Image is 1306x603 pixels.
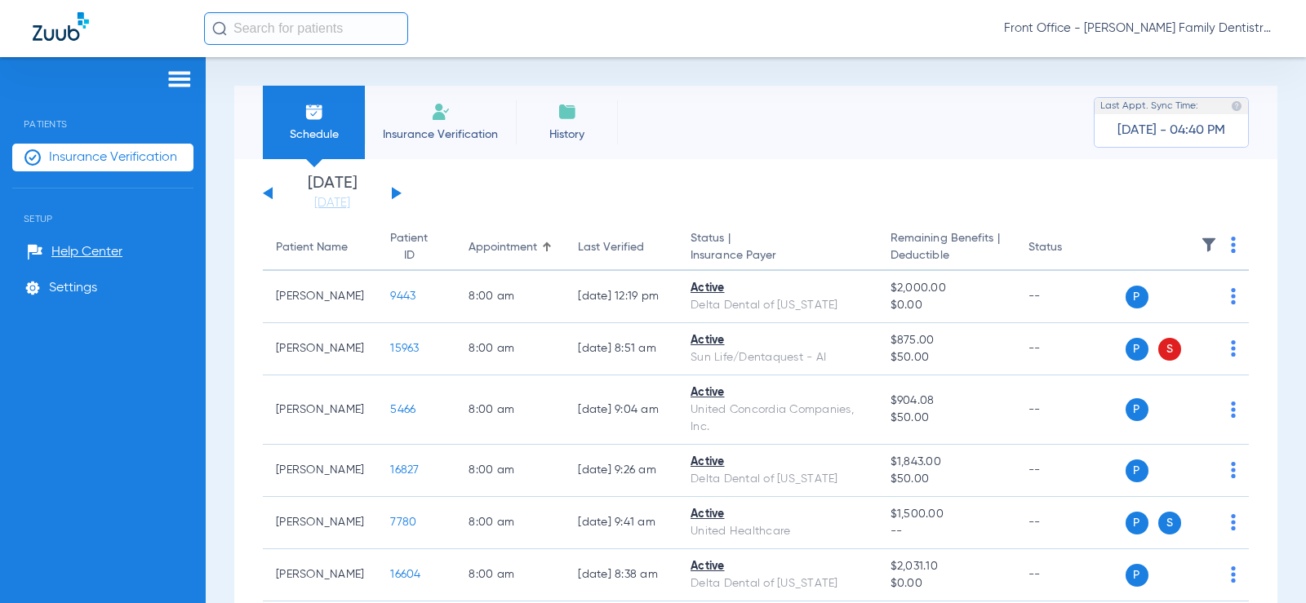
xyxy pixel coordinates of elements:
[1015,225,1126,271] th: Status
[1231,514,1236,530] img: group-dot-blue.svg
[891,523,1002,540] span: --
[565,375,677,445] td: [DATE] 9:04 AM
[891,247,1002,264] span: Deductible
[167,69,193,89] img: hamburger-icon
[390,517,416,528] span: 7780
[1100,98,1198,114] span: Last Appt. Sync Time:
[263,497,377,549] td: [PERSON_NAME]
[1158,512,1181,534] span: S
[578,239,644,256] div: Last Verified
[1004,20,1273,37] span: Front Office - [PERSON_NAME] Family Dentistry
[691,280,864,297] div: Active
[27,244,122,260] a: Help Center
[1224,525,1306,603] iframe: Chat Widget
[565,549,677,601] td: [DATE] 8:38 AM
[390,404,415,415] span: 5466
[877,225,1015,271] th: Remaining Benefits |
[691,575,864,592] div: Delta Dental of [US_STATE]
[1126,338,1148,361] span: P
[1231,237,1236,253] img: group-dot-blue.svg
[891,506,1002,523] span: $1,500.00
[455,445,565,497] td: 8:00 AM
[263,323,377,375] td: [PERSON_NAME]
[1015,323,1126,375] td: --
[891,575,1002,592] span: $0.00
[1231,340,1236,357] img: group-dot-blue.svg
[455,497,565,549] td: 8:00 AM
[891,392,1002,410] span: $904.08
[390,464,419,476] span: 16827
[1015,549,1126,601] td: --
[891,349,1002,366] span: $50.00
[565,271,677,323] td: [DATE] 12:19 PM
[12,94,193,130] span: Patients
[455,271,565,323] td: 8:00 AM
[1126,398,1148,421] span: P
[528,126,606,143] span: History
[891,332,1002,349] span: $875.00
[1231,288,1236,304] img: group-dot-blue.svg
[1015,497,1126,549] td: --
[49,149,177,166] span: Insurance Verification
[1231,100,1242,112] img: last sync help info
[1015,375,1126,445] td: --
[891,471,1002,488] span: $50.00
[390,230,442,264] div: Patient ID
[565,497,677,549] td: [DATE] 9:41 AM
[431,102,451,122] img: Manual Insurance Verification
[304,102,324,122] img: Schedule
[891,297,1002,314] span: $0.00
[891,280,1002,297] span: $2,000.00
[891,454,1002,471] span: $1,843.00
[263,271,377,323] td: [PERSON_NAME]
[691,297,864,314] div: Delta Dental of [US_STATE]
[1117,122,1225,139] span: [DATE] - 04:40 PM
[1015,271,1126,323] td: --
[691,471,864,488] div: Delta Dental of [US_STATE]
[469,239,537,256] div: Appointment
[891,558,1002,575] span: $2,031.10
[691,384,864,401] div: Active
[691,506,864,523] div: Active
[1201,237,1217,253] img: filter.svg
[276,239,364,256] div: Patient Name
[212,21,227,36] img: Search Icon
[1126,459,1148,482] span: P
[283,195,381,211] a: [DATE]
[390,343,419,354] span: 15963
[390,569,420,580] span: 16604
[275,126,353,143] span: Schedule
[578,239,664,256] div: Last Verified
[455,549,565,601] td: 8:00 AM
[469,239,552,256] div: Appointment
[283,175,381,211] li: [DATE]
[455,375,565,445] td: 8:00 AM
[1158,338,1181,361] span: S
[691,558,864,575] div: Active
[51,244,122,260] span: Help Center
[1126,512,1148,534] span: P
[1126,286,1148,308] span: P
[390,290,415,302] span: 9443
[377,126,504,143] span: Insurance Verification
[49,280,97,296] span: Settings
[677,225,877,271] th: Status |
[263,375,377,445] td: [PERSON_NAME]
[691,349,864,366] div: Sun Life/Dentaquest - AI
[691,332,864,349] div: Active
[1231,401,1236,418] img: group-dot-blue.svg
[276,239,348,256] div: Patient Name
[1231,462,1236,478] img: group-dot-blue.svg
[263,445,377,497] td: [PERSON_NAME]
[691,523,864,540] div: United Healthcare
[557,102,577,122] img: History
[263,549,377,601] td: [PERSON_NAME]
[455,323,565,375] td: 8:00 AM
[390,230,428,264] div: Patient ID
[565,445,677,497] td: [DATE] 9:26 AM
[691,454,864,471] div: Active
[33,12,89,41] img: Zuub Logo
[691,401,864,436] div: United Concordia Companies, Inc.
[891,410,1002,427] span: $50.00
